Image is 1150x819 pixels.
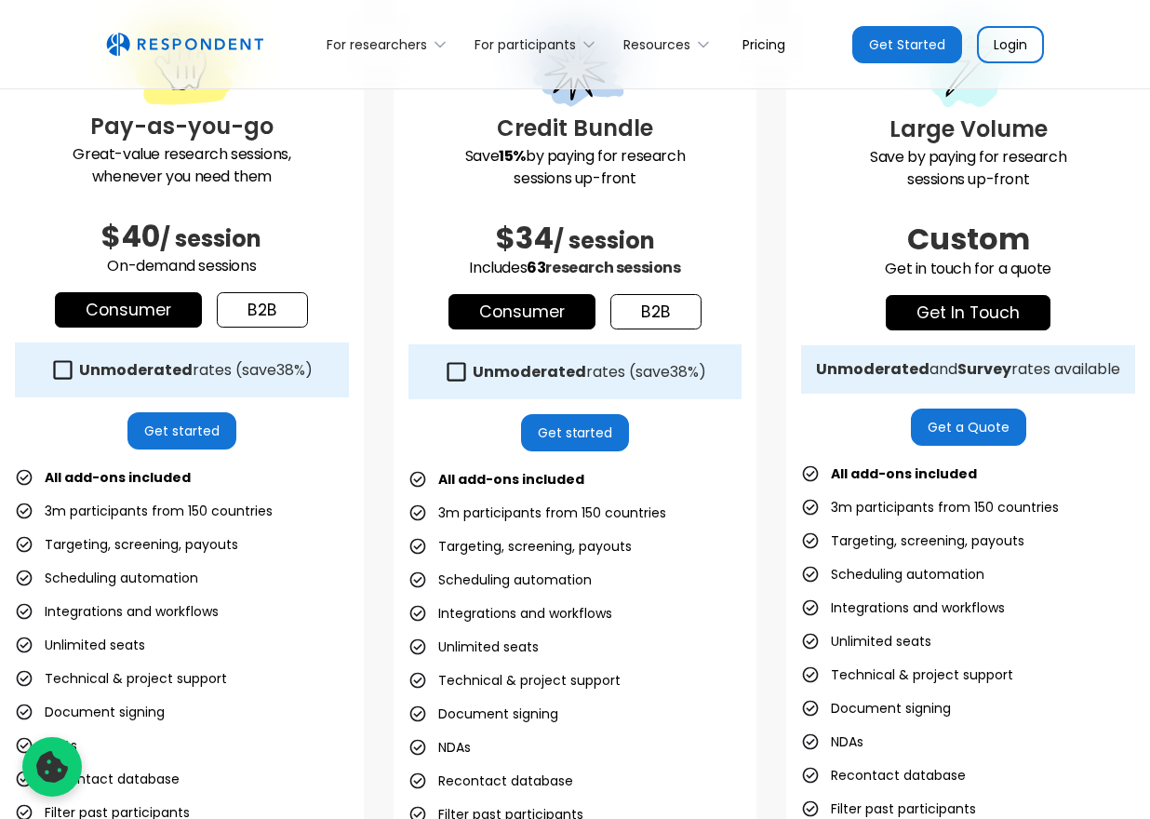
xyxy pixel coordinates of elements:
li: NDAs [408,734,471,760]
div: For researchers [316,22,464,66]
span: / session [554,225,655,256]
a: home [106,33,263,57]
strong: 15% [499,145,526,167]
li: Technical & project support [408,667,621,693]
p: Save by paying for research sessions up-front [801,146,1135,191]
li: Targeting, screening, payouts [408,533,632,559]
a: b2b [610,294,702,329]
span: 38% [276,359,305,381]
li: Recontact database [408,768,573,794]
strong: Unmoderated [473,361,586,383]
div: Resources [623,35,690,54]
li: Technical & project support [801,662,1013,688]
h3: Pay-as-you-go [15,110,349,143]
p: On-demand sessions [15,255,349,277]
li: Integrations and workflows [15,598,219,624]
li: Document signing [15,699,165,725]
a: Consumer [448,294,595,329]
span: Custom [907,218,1030,260]
span: / session [160,223,261,254]
div: Resources [613,22,728,66]
div: For participants [464,22,613,66]
li: 3m participants from 150 countries [15,498,273,524]
div: For participants [475,35,576,54]
h3: Large Volume [801,113,1135,146]
li: Targeting, screening, payouts [15,531,238,557]
li: Technical & project support [15,665,227,691]
li: Integrations and workflows [801,595,1005,621]
div: and rates available [816,360,1120,379]
strong: Unmoderated [79,359,193,381]
a: Get Started [852,26,962,63]
div: rates (save ) [79,361,313,380]
p: Includes [408,257,742,279]
li: Unlimited seats [801,628,931,654]
p: Get in touch for a quote [801,258,1135,280]
a: Consumer [55,292,202,328]
p: Save by paying for research sessions up-front [408,145,742,190]
a: get in touch [886,295,1050,330]
li: Unlimited seats [408,634,539,660]
strong: Survey [957,358,1011,380]
li: 3m participants from 150 countries [408,500,666,526]
li: Scheduling automation [801,561,984,587]
span: $40 [101,215,160,257]
li: Recontact database [801,762,966,788]
a: b2b [217,292,308,328]
li: Integrations and workflows [408,600,612,626]
p: Great-value research sessions, whenever you need them [15,143,349,188]
a: Pricing [728,22,800,66]
li: Scheduling automation [15,565,198,591]
a: Get started [127,412,236,450]
span: research sessions [545,257,680,278]
strong: All add-ons included [831,464,977,483]
span: 38% [670,361,699,383]
img: Untitled UI logotext [106,33,263,57]
li: Scheduling automation [408,567,592,593]
a: Get started [521,414,630,451]
span: $34 [496,217,554,259]
li: NDAs [15,732,77,759]
li: Targeting, screening, payouts [801,528,1024,554]
a: Login [977,26,1044,63]
li: Document signing [801,695,951,721]
div: For researchers [327,35,427,54]
strong: All add-ons included [438,470,584,489]
h3: Credit Bundle [408,112,742,145]
span: 63 [527,257,545,278]
strong: Unmoderated [816,358,929,380]
li: Document signing [408,701,558,727]
li: Recontact database [15,766,180,792]
li: Unlimited seats [15,632,145,658]
div: rates (save ) [473,363,706,382]
li: 3m participants from 150 countries [801,494,1059,520]
strong: All add-ons included [45,468,191,487]
a: Get a Quote [911,409,1026,446]
li: NDAs [801,729,863,755]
